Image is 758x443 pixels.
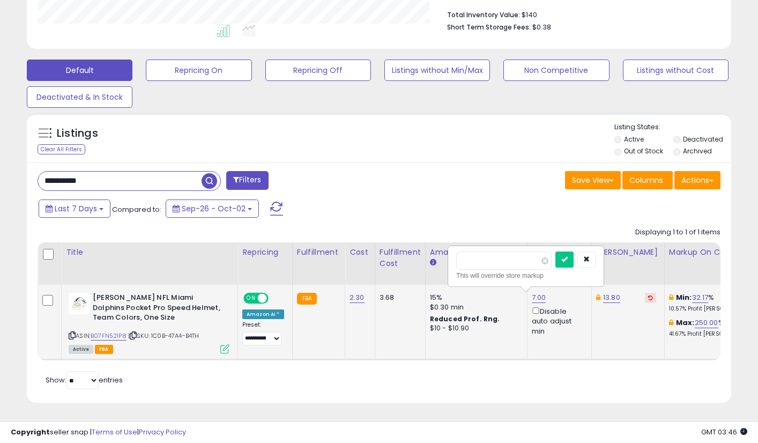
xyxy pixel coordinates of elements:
[635,227,720,238] div: Displaying 1 to 1 of 1 items
[430,247,523,258] div: Amazon Fees
[596,247,660,258] div: [PERSON_NAME]
[66,247,233,258] div: Title
[695,318,718,328] a: 250.00
[532,292,546,303] a: 7.00
[614,122,731,132] p: Listing States:
[624,146,663,156] label: Out of Stock
[447,10,520,19] b: Total Inventory Value:
[674,171,720,189] button: Actions
[350,292,365,303] a: 2.30
[38,144,85,154] div: Clear All Filters
[622,171,673,189] button: Columns
[380,293,417,302] div: 3.68
[91,331,127,341] a: B07FN521P8
[267,294,284,303] span: OFF
[683,135,723,144] label: Deactivated
[676,292,692,302] b: Min:
[380,247,421,269] div: Fulfillment Cost
[242,247,288,258] div: Repricing
[93,293,223,326] b: [PERSON_NAME] NFL Miami Dolphins Pocket Pro Speed Helmet, Team Colors, One Size
[244,294,258,303] span: ON
[95,345,113,354] span: FBA
[226,171,268,190] button: Filters
[27,60,132,81] button: Default
[112,204,161,215] span: Compared to:
[139,427,186,437] a: Privacy Policy
[603,292,620,303] a: 13.80
[92,427,137,437] a: Terms of Use
[669,318,758,338] div: %
[532,305,583,336] div: Disable auto adjust min
[39,200,110,218] button: Last 7 Days
[182,203,246,214] span: Sep-26 - Oct-02
[676,318,695,328] b: Max:
[430,293,519,302] div: 15%
[57,126,98,141] h5: Listings
[69,293,90,314] img: 31zu4waoUmL._SL40_.jpg
[297,293,317,305] small: FBA
[128,331,199,340] span: | SKU: 1C0B-47A4-B4TH
[430,302,519,312] div: $0.30 min
[669,305,758,313] p: 10.57% Profit [PERSON_NAME]
[692,292,709,303] a: 32.17
[447,8,712,20] li: $140
[447,23,531,32] b: Short Term Storage Fees:
[624,135,644,144] label: Active
[265,60,371,81] button: Repricing Off
[350,247,370,258] div: Cost
[27,86,132,108] button: Deactivated & In Stock
[46,375,123,385] span: Show: entries
[532,22,551,32] span: $0.38
[55,203,97,214] span: Last 7 Days
[669,330,758,338] p: 41.67% Profit [PERSON_NAME]
[297,247,340,258] div: Fulfillment
[430,314,500,323] b: Reduced Prof. Rng.
[503,60,609,81] button: Non Competitive
[242,309,284,319] div: Amazon AI *
[430,324,519,333] div: $10 - $10.90
[166,200,259,218] button: Sep-26 - Oct-02
[11,427,186,438] div: seller snap | |
[629,175,663,186] span: Columns
[565,171,621,189] button: Save View
[701,427,747,437] span: 2025-10-10 03:46 GMT
[430,258,436,268] small: Amazon Fees.
[384,60,490,81] button: Listings without Min/Max
[683,146,712,156] label: Archived
[623,60,729,81] button: Listings without Cost
[456,270,596,281] div: This will override store markup
[69,293,229,352] div: ASIN:
[11,427,50,437] strong: Copyright
[242,321,284,345] div: Preset:
[669,293,758,313] div: %
[69,345,93,354] span: All listings currently available for purchase on Amazon
[146,60,251,81] button: Repricing On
